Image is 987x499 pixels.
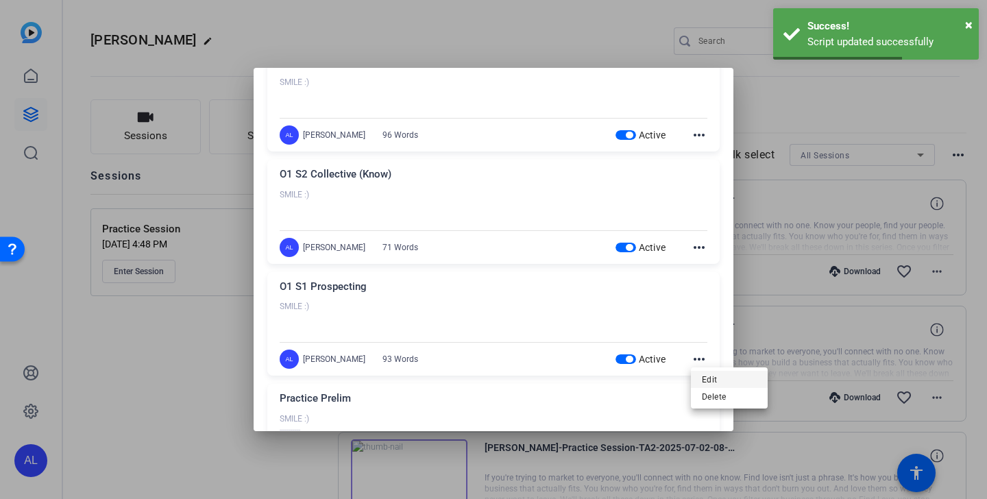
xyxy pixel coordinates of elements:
div: Script updated successfully [807,34,968,50]
button: Close [965,14,973,35]
span: Delete [702,389,757,405]
span: Edit [702,372,757,388]
span: × [965,16,973,33]
div: Success! [807,19,968,34]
